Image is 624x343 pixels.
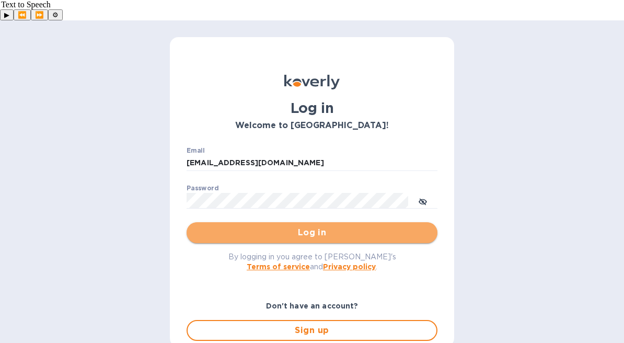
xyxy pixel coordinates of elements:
[187,186,218,192] label: Password
[187,222,437,243] button: Log in
[247,262,310,271] a: Terms of service
[14,9,31,20] button: Previous
[228,253,396,271] span: By logging in you agree to [PERSON_NAME]'s and .
[266,302,359,310] b: Don't have an account?
[187,100,437,117] h1: Log in
[323,262,376,271] a: Privacy policy
[187,320,437,341] button: Sign up
[412,190,433,211] button: toggle password visibility
[187,121,437,131] h3: Welcome to [GEOGRAPHIC_DATA]!
[195,226,429,239] span: Log in
[196,324,428,337] span: Sign up
[48,9,63,20] button: Settings
[187,148,205,154] label: Email
[31,9,48,20] button: Forward
[284,75,340,89] img: Koverly
[187,155,437,171] input: Enter email address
